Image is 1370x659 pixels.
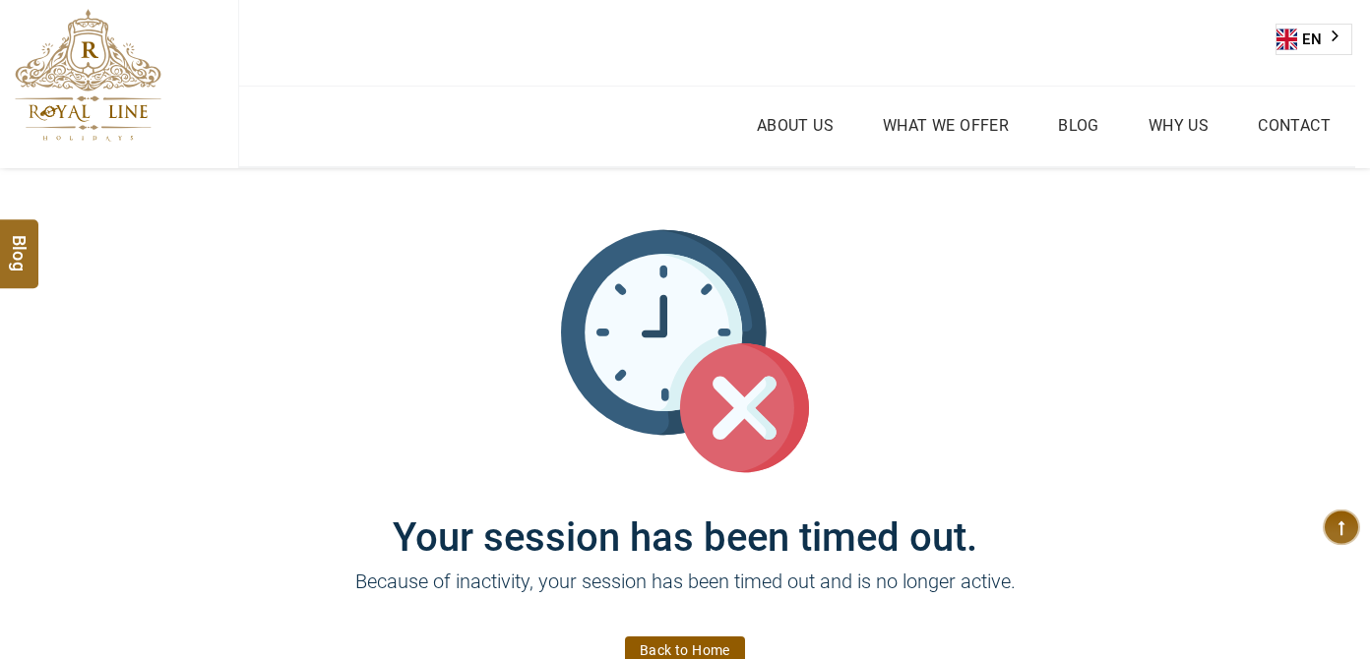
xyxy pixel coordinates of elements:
a: About Us [752,111,839,140]
h1: Your session has been timed out. [94,475,1276,561]
a: EN [1277,25,1351,54]
span: Blog [7,235,32,252]
aside: Language selected: English [1276,24,1352,55]
a: Why Us [1144,111,1214,140]
img: The Royal Line Holidays [15,9,161,142]
img: session_time_out.svg [561,227,809,475]
a: What we Offer [878,111,1014,140]
p: Because of inactivity, your session has been timed out and is no longer active. [94,567,1276,626]
a: Blog [1053,111,1104,140]
div: Language [1276,24,1352,55]
a: Contact [1253,111,1336,140]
